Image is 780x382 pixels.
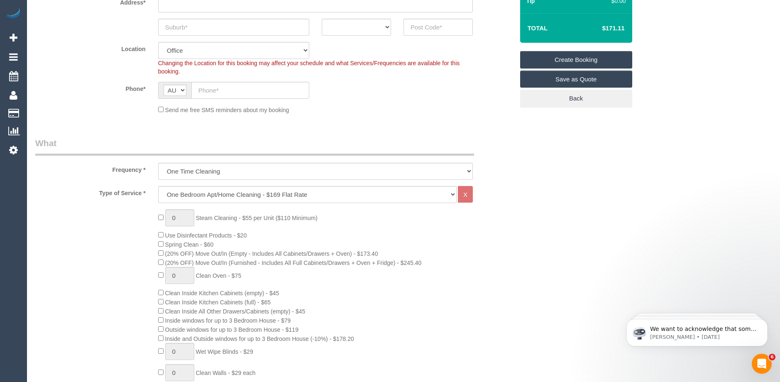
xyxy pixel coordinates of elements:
label: Phone* [29,82,152,93]
label: Type of Service * [29,186,152,197]
label: Frequency * [29,163,152,174]
h4: $171.11 [577,25,624,32]
span: Changing the Location for this booking may affect your schedule and what Services/Frequencies are... [158,60,460,75]
input: Suburb* [158,19,309,36]
span: (20% OFF) Move Out/In (Empty - Includes All Cabinets/Drawers + Oven) - $173.40 [165,250,378,257]
legend: What [35,137,474,156]
a: Back [520,90,632,107]
p: Message from Ellie, sent 1w ago [36,32,143,39]
input: Phone* [191,82,309,99]
span: Wet Wipe Blinds - $29 [196,348,253,355]
input: Post Code* [403,19,473,36]
span: Clean Inside Kitchen Cabinets (full) - $65 [165,299,271,306]
a: Create Booking [520,51,632,69]
span: Clean Oven - $75 [196,272,241,279]
span: Use Disinfectant Products - $20 [165,232,247,239]
span: 6 [769,354,775,360]
span: We want to acknowledge that some users may be experiencing lag or slower performance in our softw... [36,24,143,138]
span: Spring Clean - $60 [165,241,214,248]
iframe: Intercom live chat [752,354,772,374]
span: (20% OFF) Move Out/In (Furnished - Includes All Full Cabinets/Drawers + Oven + Fridge) - $245.40 [165,260,422,266]
a: Save as Quote [520,71,632,88]
iframe: Intercom notifications message [614,301,780,360]
span: Send me free SMS reminders about my booking [165,107,289,113]
span: Clean Inside All Other Drawers/Cabinets (empty) - $45 [165,308,306,315]
img: Automaid Logo [5,8,22,20]
span: Steam Cleaning - $55 per Unit ($110 Minimum) [196,215,317,221]
label: Location [29,42,152,53]
span: Outside windows for up to 3 Bedroom House - $119 [165,326,298,333]
strong: Total [528,24,548,32]
span: Clean Inside Kitchen Cabinets (empty) - $45 [165,290,279,296]
span: Inside windows for up to 3 Bedroom House - $79 [165,317,291,324]
span: Clean Walls - $29 each [196,370,255,376]
span: Inside and Outside windows for up to 3 Bedroom House (-10%) - $178.20 [165,335,354,342]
